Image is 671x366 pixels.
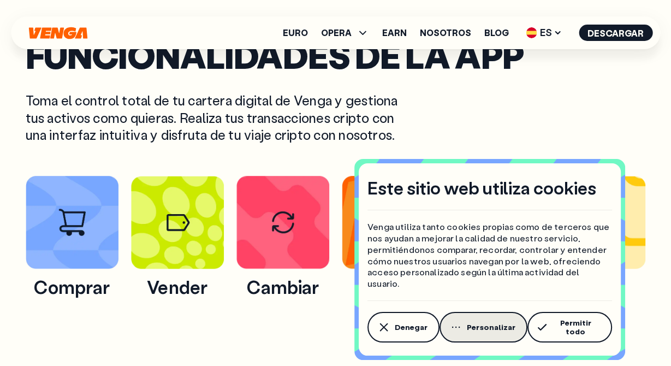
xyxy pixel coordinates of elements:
[26,257,118,271] a: featureComprar
[131,176,224,269] img: feature
[342,275,435,299] span: IBAN
[467,323,515,332] span: Personalizar
[342,176,435,269] img: feature
[321,28,352,37] span: OPERA
[382,28,407,37] a: Earn
[26,275,118,299] span: Comprar
[484,28,509,37] a: Blog
[527,312,612,343] button: Permitir todo
[131,275,224,299] span: Vender
[236,275,329,299] span: Cambiar
[131,257,224,271] a: featureVender
[420,28,471,37] a: Nosotros
[321,26,369,39] span: OPERA
[342,257,435,271] a: featureIBAN
[522,24,566,42] span: ES
[367,221,612,290] p: Venga utiliza tanto cookies propias como de terceros que nos ayudan a mejorar la calidad de nuest...
[283,28,308,37] a: Euro
[526,27,537,38] img: flag-es
[395,323,427,332] span: Denegar
[236,257,329,271] a: featureCambiar
[26,176,118,269] img: feature
[27,27,88,39] svg: Inicio
[26,40,646,70] h2: Funcionalidades de la app
[26,92,405,143] p: Toma el control total de tu cartera digital de Venga y gestiona tus activos como quieras. Realiza...
[367,312,440,343] button: Denegar
[367,176,596,199] h4: Este sitio web utiliza cookies
[579,25,652,41] button: Descargar
[236,176,329,269] img: feature
[440,312,527,343] button: Personalizar
[551,318,600,336] span: Permitir todo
